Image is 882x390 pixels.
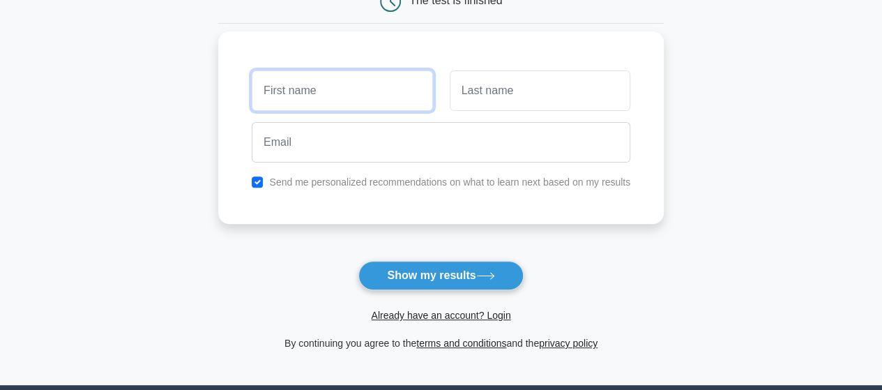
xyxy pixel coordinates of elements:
a: Already have an account? Login [371,310,510,321]
input: Email [252,122,630,163]
div: By continuing you agree to the and the [210,335,672,352]
label: Send me personalized recommendations on what to learn next based on my results [269,177,630,188]
input: Last name [450,70,630,111]
button: Show my results [358,261,523,290]
input: First name [252,70,432,111]
a: terms and conditions [416,338,506,349]
a: privacy policy [539,338,598,349]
